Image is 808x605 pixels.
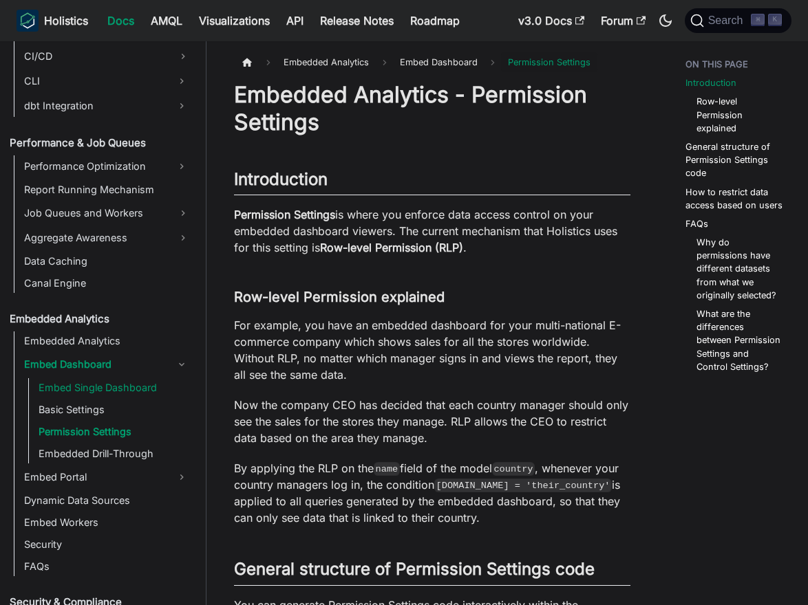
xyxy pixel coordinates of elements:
[34,378,194,397] a: Embed Single Dashboard
[697,307,781,373] a: What are the differences between Permission Settings and Control Settings?
[685,186,787,212] a: How to restrict data access based on users
[697,236,781,302] a: Why do permissions have different datasets from what we originally selected?
[20,274,194,293] a: Canal Engine
[34,444,194,463] a: Embedded Drill-Through
[234,52,260,72] a: Home page
[20,252,194,271] a: Data Caching
[20,227,194,249] a: Aggregate Awareness
[234,208,335,221] strong: Permission Settings
[17,10,88,32] a: HolisticsHolistics
[6,133,194,153] a: Performance & Job Queues
[169,95,194,117] button: Expand sidebar category 'dbt Integration'
[234,317,630,383] p: For example, you have an embedded dashboard for your multi-national E-commerce company which show...
[169,353,194,375] button: Collapse sidebar category 'Embed Dashboard'
[20,155,169,177] a: Performance Optimization
[169,466,194,488] button: Expand sidebar category 'Embed Portal'
[501,52,597,72] span: Permission Settings
[434,478,612,492] code: [DOMAIN_NAME] = 'their_country'
[142,10,191,32] a: AMQL
[20,491,194,510] a: Dynamic Data Sources
[191,10,278,32] a: Visualizations
[234,81,630,136] h1: Embedded Analytics - Permission Settings
[768,14,782,26] kbd: K
[20,95,169,117] a: dbt Integration
[34,422,194,441] a: Permission Settings
[697,95,781,135] a: Row-level Permission explained
[234,289,630,306] h3: Row-level Permission explained
[278,10,312,32] a: API
[169,155,194,177] button: Expand sidebar category 'Performance Optimization'
[393,52,485,72] a: Embed Dashboard
[234,169,630,195] h2: Introduction
[6,309,194,329] a: Embedded Analytics
[655,10,677,32] button: Switch between dark and light mode (currently dark mode)
[400,57,478,67] span: Embed Dashboard
[169,70,194,92] button: Expand sidebar category 'CLI'
[510,10,593,32] a: v3.0 Docs
[20,535,194,554] a: Security
[402,10,468,32] a: Roadmap
[234,52,630,72] nav: Breadcrumbs
[99,10,142,32] a: Docs
[20,70,169,92] a: CLI
[374,462,400,476] code: name
[20,466,169,488] a: Embed Portal
[234,460,630,526] p: By applying the RLP on the field of the model , whenever your country managers log in, the condit...
[20,202,194,224] a: Job Queues and Workers
[20,331,194,351] a: Embedded Analytics
[312,10,402,32] a: Release Notes
[593,10,654,32] a: Forum
[234,206,630,256] p: is where you enforce data access control on your embedded dashboard viewers. The current mechanis...
[685,76,736,89] a: Introduction
[277,52,376,72] span: Embedded Analytics
[34,400,194,419] a: Basic Settings
[17,10,39,32] img: Holistics
[20,513,194,532] a: Embed Workers
[685,217,708,230] a: FAQs
[20,45,194,67] a: CI/CD
[44,12,88,29] b: Holistics
[20,353,169,375] a: Embed Dashboard
[234,397,630,446] p: Now the company CEO has decided that each country manager should only see the sales for the store...
[320,241,463,254] strong: Row-level Permission (RLP)
[751,14,765,26] kbd: ⌘
[492,462,535,476] code: country
[704,14,752,27] span: Search
[234,559,630,585] h2: General structure of Permission Settings code
[20,557,194,576] a: FAQs
[20,180,194,199] a: Report Running Mechanism
[685,8,791,33] button: Search (Command+K)
[685,140,787,180] a: General structure of Permission Settings code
